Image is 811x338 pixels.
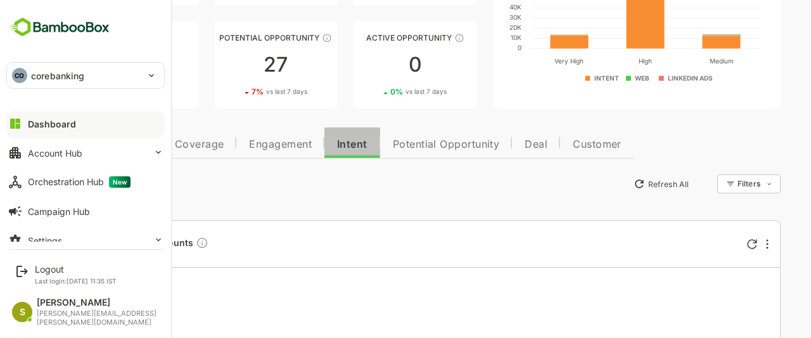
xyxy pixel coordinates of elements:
[6,169,165,195] button: Orchestration HubNew
[465,23,477,31] text: 20K
[12,302,32,322] div: S
[35,264,117,275] div: Logout
[207,87,263,96] div: 7 %
[278,33,288,43] div: These accounts are MQAs and can be passed on to Inside Sales
[30,21,155,108] a: EngagedThese accounts are warm, further nurturing would qualify them to MQAs3235%vs last 7 days
[28,206,90,217] div: Campaign Hub
[222,87,263,96] span: vs last 7 days
[309,55,433,75] div: 0
[37,309,158,327] div: [PERSON_NAME][EMAIL_ADDRESS][PERSON_NAME][DOMAIN_NAME]
[37,297,158,308] div: [PERSON_NAME]
[465,13,477,21] text: 30K
[6,111,165,136] button: Dashboard
[6,228,165,253] button: Settings
[293,140,323,150] span: Intent
[109,176,131,188] span: New
[28,176,131,188] div: Orchestration Hub
[361,87,402,96] span: vs last 7 days
[510,57,539,65] text: Very High
[67,237,164,251] span: Net New Accounts
[722,239,724,249] div: More
[151,237,164,251] div: Discover new accounts within your ICP surging on configured topics, or visiting your website anon...
[35,277,117,285] p: Last login: [DATE] 11:35 IST
[30,55,155,75] div: 32
[665,57,689,65] text: Medium
[480,140,503,150] span: Deal
[465,3,477,11] text: 40K
[43,140,179,150] span: Data Quality and Coverage
[170,21,294,108] a: Potential OpportunityThese accounts are MQAs and can be passed on to Inside Sales277%vs last 7 days
[107,33,117,43] div: These accounts are warm, further nurturing would qualify them to MQAs
[693,179,716,188] div: Filters
[591,74,606,82] text: WEB
[30,33,155,42] div: Engaged
[12,68,27,83] div: CO
[205,140,267,150] span: Engagement
[309,33,433,42] div: Active Opportunity
[346,87,402,96] div: 0 %
[7,63,164,88] div: COcorebanking
[28,148,82,159] div: Account Hub
[170,55,294,75] div: 27
[65,87,126,96] div: 35 %
[692,172,736,195] div: Filters
[528,140,577,150] span: Customer
[6,15,113,39] img: BambooboxFullLogoMark.5f36c76dfaba33ec1ec1367b70bb1252.svg
[473,44,477,51] text: 0
[466,34,477,41] text: 10K
[28,235,62,246] div: Settings
[6,198,165,224] button: Campaign Hub
[31,69,84,82] p: corebanking
[28,119,76,129] div: Dashboard
[410,33,420,43] div: These accounts have open opportunities which might be at any of the Sales Stages
[623,74,668,82] text: LINKEDIN ADS
[85,87,126,96] span: vs last 7 days
[348,140,456,150] span: Potential Opportunity
[30,172,123,195] button: New Insights
[584,174,650,194] button: Refresh All
[309,21,433,108] a: Active OpportunityThese accounts have open opportunities which might be at any of the Sales Stage...
[703,239,713,249] div: Refresh
[6,140,165,166] button: Account Hub
[594,57,608,65] text: High
[170,33,294,42] div: Potential Opportunity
